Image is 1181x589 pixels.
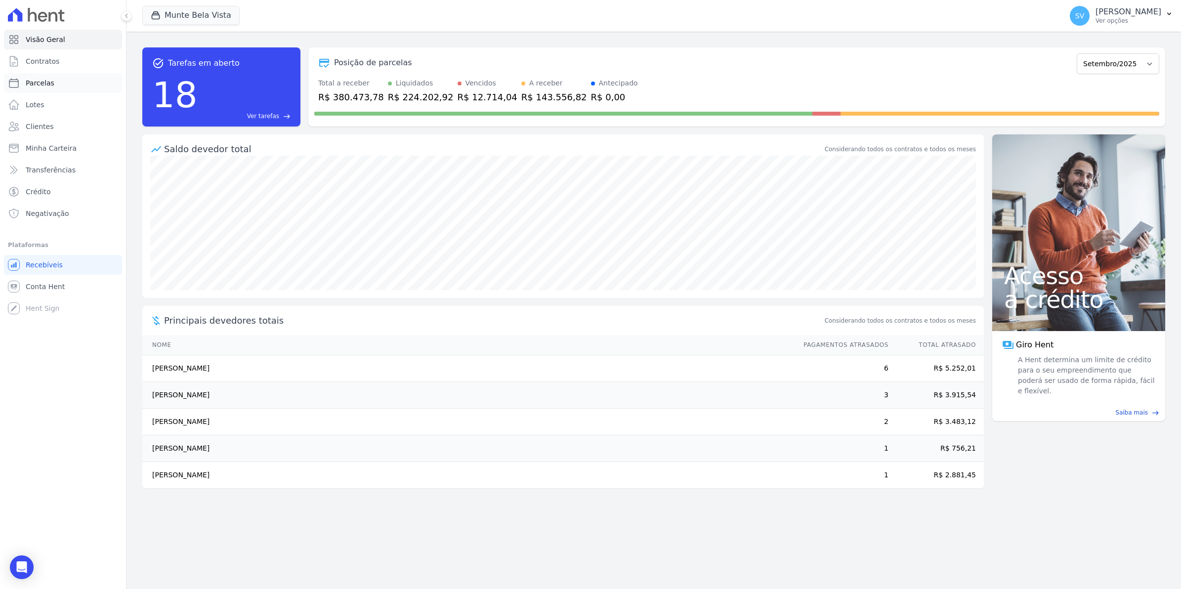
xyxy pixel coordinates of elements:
[168,57,240,69] span: Tarefas em aberto
[1016,339,1054,351] span: Giro Hent
[142,6,240,25] button: Munte Bela Vista
[26,282,65,292] span: Conta Hent
[4,138,122,158] a: Minha Carteira
[202,112,291,121] a: Ver tarefas east
[794,409,889,435] td: 2
[26,56,59,66] span: Contratos
[1152,409,1159,417] span: east
[1062,2,1181,30] button: SV [PERSON_NAME] Ver opções
[591,90,638,104] div: R$ 0,00
[4,95,122,115] a: Lotes
[388,90,454,104] div: R$ 224.202,92
[26,260,63,270] span: Recebíveis
[164,314,823,327] span: Principais devedores totais
[521,90,587,104] div: R$ 143.556,82
[283,113,291,120] span: east
[396,78,433,88] div: Liquidados
[152,57,164,69] span: task_alt
[794,382,889,409] td: 3
[1004,264,1153,288] span: Acesso
[247,112,279,121] span: Ver tarefas
[26,209,69,218] span: Negativação
[142,355,794,382] td: [PERSON_NAME]
[26,143,77,153] span: Minha Carteira
[889,435,984,462] td: R$ 756,21
[889,462,984,489] td: R$ 2.881,45
[825,316,976,325] span: Considerando todos os contratos e todos os meses
[26,187,51,197] span: Crédito
[164,142,823,156] div: Saldo devedor total
[142,435,794,462] td: [PERSON_NAME]
[599,78,638,88] div: Antecipado
[142,409,794,435] td: [PERSON_NAME]
[334,57,412,69] div: Posição de parcelas
[4,160,122,180] a: Transferências
[794,355,889,382] td: 6
[4,51,122,71] a: Contratos
[26,35,65,44] span: Visão Geral
[889,382,984,409] td: R$ 3.915,54
[1096,17,1161,25] p: Ver opções
[794,335,889,355] th: Pagamentos Atrasados
[998,408,1159,417] a: Saiba mais east
[26,100,44,110] span: Lotes
[4,255,122,275] a: Recebíveis
[889,409,984,435] td: R$ 3.483,12
[825,145,976,154] div: Considerando todos os contratos e todos os meses
[529,78,563,88] div: A receber
[318,78,384,88] div: Total a receber
[4,117,122,136] a: Clientes
[26,165,76,175] span: Transferências
[458,90,517,104] div: R$ 12.714,04
[4,73,122,93] a: Parcelas
[4,30,122,49] a: Visão Geral
[26,122,53,131] span: Clientes
[318,90,384,104] div: R$ 380.473,78
[1016,355,1155,396] span: A Hent determina um limite de crédito para o seu empreendimento que poderá ser usado de forma ráp...
[4,182,122,202] a: Crédito
[152,69,198,121] div: 18
[4,204,122,223] a: Negativação
[8,239,118,251] div: Plataformas
[26,78,54,88] span: Parcelas
[142,462,794,489] td: [PERSON_NAME]
[1115,408,1148,417] span: Saiba mais
[889,335,984,355] th: Total Atrasado
[142,335,794,355] th: Nome
[465,78,496,88] div: Vencidos
[4,277,122,296] a: Conta Hent
[1004,288,1153,311] span: a crédito
[794,462,889,489] td: 1
[10,555,34,579] div: Open Intercom Messenger
[794,435,889,462] td: 1
[1096,7,1161,17] p: [PERSON_NAME]
[142,382,794,409] td: [PERSON_NAME]
[889,355,984,382] td: R$ 5.252,01
[1075,12,1084,19] span: SV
